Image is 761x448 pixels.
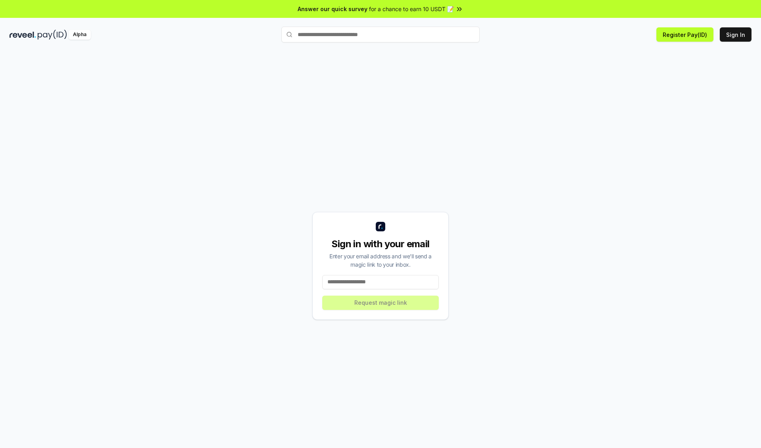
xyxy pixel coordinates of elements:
div: Sign in with your email [322,238,439,250]
button: Register Pay(ID) [656,27,713,42]
img: reveel_dark [10,30,36,40]
div: Alpha [69,30,91,40]
button: Sign In [720,27,751,42]
span: for a chance to earn 10 USDT 📝 [369,5,454,13]
div: Enter your email address and we’ll send a magic link to your inbox. [322,252,439,269]
img: pay_id [38,30,67,40]
img: logo_small [376,222,385,231]
span: Answer our quick survey [298,5,367,13]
